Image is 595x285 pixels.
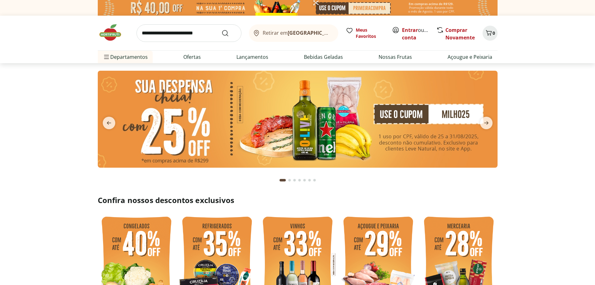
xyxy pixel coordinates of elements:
button: Go to page 6 from fs-carousel [307,173,312,188]
img: cupom [98,71,498,168]
span: Departamentos [103,49,148,64]
button: next [475,117,498,129]
button: Go to page 7 from fs-carousel [312,173,317,188]
a: Ofertas [183,53,201,61]
a: Nossas Frutas [379,53,412,61]
button: Current page from fs-carousel [278,173,287,188]
span: 0 [493,30,495,36]
a: Lançamentos [236,53,268,61]
button: Go to page 3 from fs-carousel [292,173,297,188]
b: [GEOGRAPHIC_DATA]/[GEOGRAPHIC_DATA] [288,29,393,36]
a: Meus Favoritos [346,27,384,39]
a: Açougue e Peixaria [448,53,492,61]
button: Go to page 4 from fs-carousel [297,173,302,188]
a: Entrar [402,27,418,33]
button: previous [98,117,120,129]
input: search [136,24,241,42]
button: Go to page 5 from fs-carousel [302,173,307,188]
h2: Confira nossos descontos exclusivos [98,195,498,205]
span: ou [402,26,430,41]
a: Bebidas Geladas [304,53,343,61]
span: Retirar em [263,30,332,36]
button: Retirar em[GEOGRAPHIC_DATA]/[GEOGRAPHIC_DATA] [249,24,338,42]
a: Criar conta [402,27,436,41]
img: Hortifruti [98,23,129,42]
button: Carrinho [483,26,498,41]
button: Menu [103,49,110,64]
a: Comprar Novamente [445,27,475,41]
button: Submit Search [221,29,236,37]
button: Go to page 2 from fs-carousel [287,173,292,188]
span: Meus Favoritos [356,27,384,39]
